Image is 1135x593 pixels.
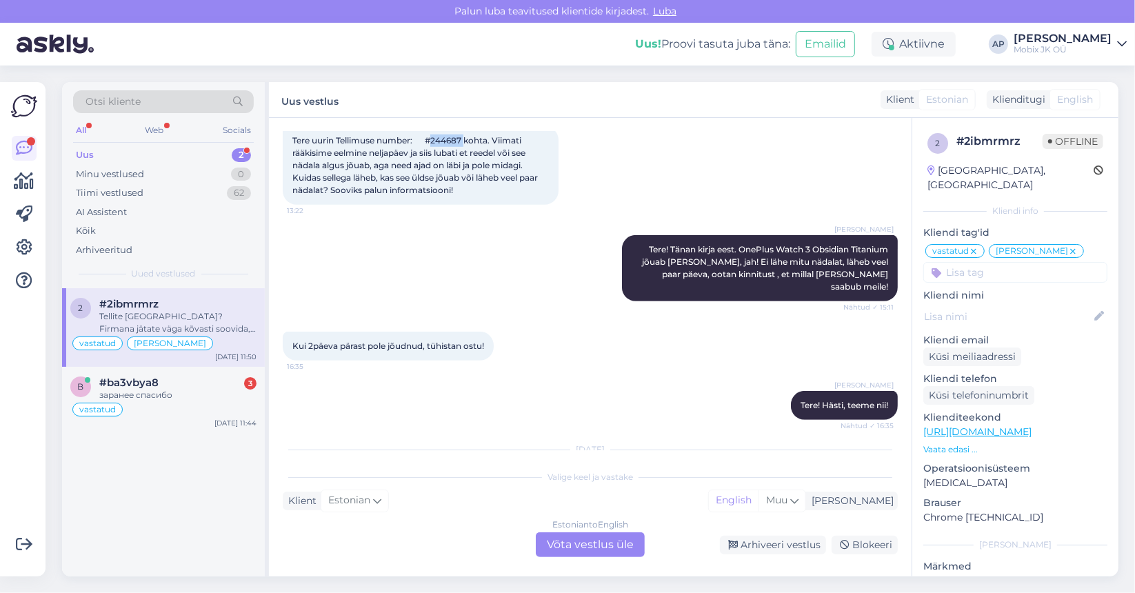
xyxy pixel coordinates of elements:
div: 62 [227,186,251,200]
p: Brauser [923,496,1107,510]
div: AI Assistent [76,205,127,219]
div: Tiimi vestlused [76,186,143,200]
p: Operatsioonisüsteem [923,461,1107,476]
span: [PERSON_NAME] [834,380,894,390]
span: vastatud [79,339,116,348]
div: Kõik [76,224,96,238]
span: Tere uurin Tellimuse number: #244687 kohta. Viimati rääkisime eelmine neljapäev ja siis lubati et... [292,135,540,195]
p: Kliendi tag'id [923,225,1107,240]
span: [PERSON_NAME] [134,339,206,348]
p: Kliendi nimi [923,288,1107,303]
div: Klienditugi [987,92,1045,107]
span: 16:35 [287,361,339,372]
div: Küsi telefoninumbrit [923,386,1034,405]
div: [PERSON_NAME] [806,494,894,508]
div: Klient [881,92,914,107]
input: Lisa tag [923,262,1107,283]
span: Nähtud ✓ 15:11 [842,302,894,312]
span: Estonian [926,92,968,107]
div: 0 [231,168,251,181]
div: Minu vestlused [76,168,144,181]
span: Estonian [328,493,370,508]
div: English [709,490,759,511]
div: [DATE] 11:50 [215,352,257,362]
span: Kui 2päeva pärast pole jõudnud, tühistan ostu! [292,341,484,351]
b: Uus! [635,37,661,50]
div: [DATE] [283,443,898,456]
span: #ba3vbya8 [99,376,159,389]
p: Märkmed [923,559,1107,574]
p: Vaata edasi ... [923,443,1107,456]
div: Võta vestlus üle [536,532,645,557]
p: Chrome [TECHNICAL_ID] [923,510,1107,525]
p: Klienditeekond [923,410,1107,425]
p: Kliendi email [923,333,1107,348]
span: Muu [766,494,787,506]
div: Blokeeri [832,536,898,554]
span: #2ibmrmrz [99,298,159,310]
div: 2 [232,148,251,162]
span: Tere! Hästi, teeme nii! [801,400,888,410]
div: Kliendi info [923,205,1107,217]
div: [PERSON_NAME] [1014,33,1112,44]
p: [MEDICAL_DATA] [923,476,1107,490]
div: [PERSON_NAME] [923,539,1107,551]
button: Emailid [796,31,855,57]
div: заранее спасибо [99,389,257,401]
div: Web [143,121,167,139]
div: Aktiivne [872,32,956,57]
span: vastatud [932,247,969,255]
span: vastatud [79,405,116,414]
input: Lisa nimi [924,309,1092,324]
span: 2 [79,303,83,313]
div: AP [989,34,1008,54]
span: b [78,381,84,392]
div: Valige keel ja vastake [283,471,898,483]
div: Tellite [GEOGRAPHIC_DATA]? Firmana jätate väga kõvasti soovida, kuigi esinduspood ja koduleht väg... [99,310,257,335]
div: Uus [76,148,94,162]
div: Estonian to English [552,519,628,531]
span: Luba [649,5,681,17]
div: All [73,121,89,139]
span: 13:22 [287,205,339,216]
div: Arhiveeritud [76,243,132,257]
span: Nähtud ✓ 16:35 [841,421,894,431]
a: [URL][DOMAIN_NAME] [923,425,1032,438]
div: [DATE] 11:44 [214,418,257,428]
span: [PERSON_NAME] [996,247,1068,255]
span: Tere! Tänan kirja eest. OnePlus Watch 3 Obsidian Titanium jõuab [PERSON_NAME], jah! Ei lähe mitu ... [642,244,890,292]
div: 3 [244,377,257,390]
div: Küsi meiliaadressi [923,348,1021,366]
span: [PERSON_NAME] [834,224,894,234]
label: Uus vestlus [281,90,339,109]
span: 2 [936,138,941,148]
div: [GEOGRAPHIC_DATA], [GEOGRAPHIC_DATA] [927,163,1094,192]
div: # 2ibmrmrz [956,133,1043,150]
span: English [1057,92,1093,107]
div: Mobix JK OÜ [1014,44,1112,55]
p: Kliendi telefon [923,372,1107,386]
div: Proovi tasuta juba täna: [635,36,790,52]
span: Uued vestlused [132,268,196,280]
div: Klient [283,494,317,508]
div: Arhiveeri vestlus [720,536,826,554]
span: Offline [1043,134,1103,149]
span: Otsi kliente [86,94,141,109]
a: [PERSON_NAME]Mobix JK OÜ [1014,33,1127,55]
img: Askly Logo [11,93,37,119]
div: Socials [220,121,254,139]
